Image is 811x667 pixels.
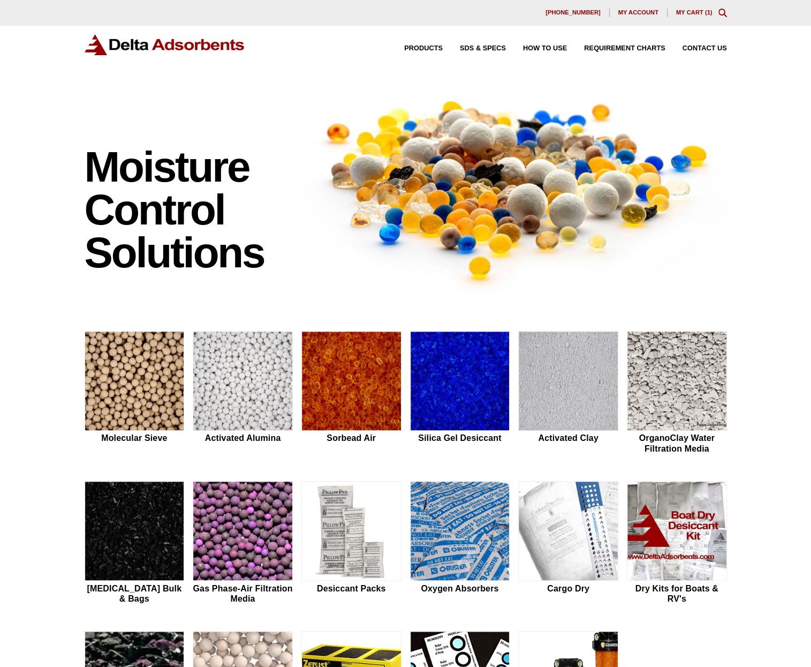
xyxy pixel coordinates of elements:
[85,331,185,455] a: Molecular Sieve
[85,433,185,443] h2: Molecular Sieve
[518,481,618,605] a: Cargo Dry
[193,433,293,443] h2: Activated Alumina
[707,9,710,16] span: 1
[618,10,658,16] span: My account
[518,583,618,594] h2: Cargo Dry
[443,45,506,52] a: SDS & SPECS
[193,481,293,605] a: Gas Phase-Air Filtration Media
[523,45,567,52] span: How to Use
[518,331,618,455] a: Activated Clay
[683,45,727,52] span: Contact Us
[193,331,293,455] a: Activated Alumina
[627,583,727,604] h2: Dry Kits for Boats & RV's
[193,583,293,604] h2: Gas Phase-Air Filtration Media
[665,45,727,52] a: Contact Us
[410,481,510,605] a: Oxygen Absorbers
[718,9,727,17] div: Toggle Modal Content
[567,45,665,52] a: Requirement Charts
[627,481,727,605] a: Dry Kits for Boats & RV's
[387,45,443,52] a: Products
[518,433,618,443] h2: Activated Clay
[85,481,185,605] a: [MEDICAL_DATA] Bulk & Bags
[627,433,727,453] h2: OrganoClay Water Filtration Media
[301,481,401,605] a: Desiccant Packs
[301,331,401,455] a: Sorbead Air
[537,9,610,17] a: [PHONE_NUMBER]
[410,433,510,443] h2: Silica Gel Desiccant
[676,9,713,16] a: My Cart (1)
[301,433,401,443] h2: Sorbead Air
[610,9,668,17] a: My account
[410,331,510,455] a: Silica Gel Desiccant
[584,45,665,52] span: Requirement Charts
[85,146,291,274] h1: Moisture Control Solutions
[460,45,506,52] span: SDS & SPECS
[545,10,601,16] span: [PHONE_NUMBER]
[85,583,185,604] h2: [MEDICAL_DATA] Bulk & Bags
[85,34,245,55] img: Delta Adsorbents
[301,81,727,297] img: Image
[410,583,510,594] h2: Oxygen Absorbers
[506,45,567,52] a: How to Use
[627,331,727,455] a: OrganoClay Water Filtration Media
[404,45,443,52] span: Products
[301,583,401,594] h2: Desiccant Packs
